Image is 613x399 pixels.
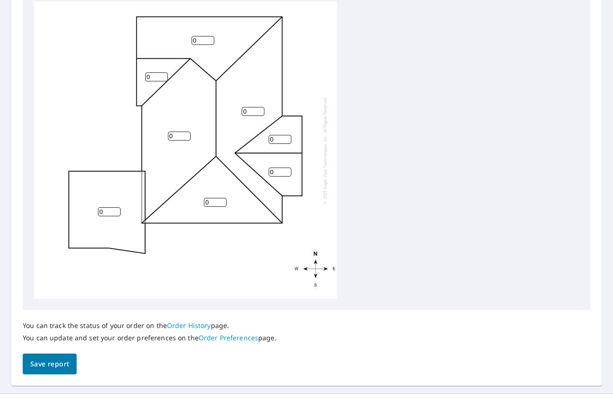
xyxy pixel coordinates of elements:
span: Save report [30,358,69,370]
p: You can update and set your order preferences on the page. [23,334,277,342]
p: You can track the status of your order on the page. [23,321,277,330]
button: Save report [23,354,77,375]
a: Order Preferences [199,333,258,342]
a: Order History [167,321,211,330]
